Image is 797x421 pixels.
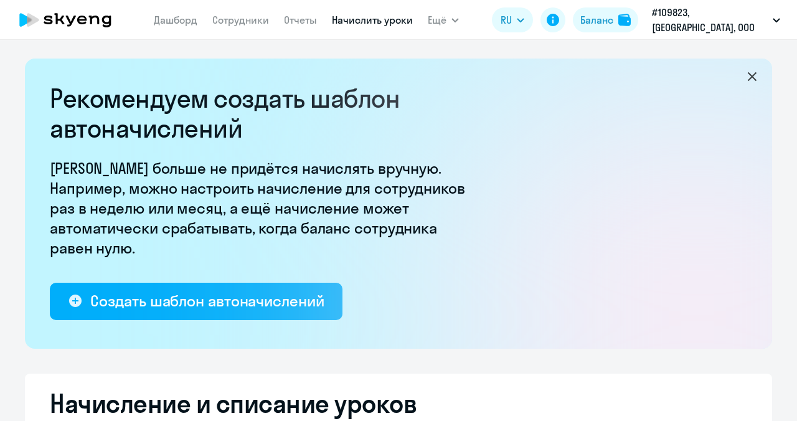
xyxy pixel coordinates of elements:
[90,291,324,311] div: Создать шаблон автоначислений
[284,14,317,26] a: Отчеты
[618,14,631,26] img: balance
[428,12,446,27] span: Ещё
[50,158,473,258] p: [PERSON_NAME] больше не придётся начислять вручную. Например, можно настроить начисление для сотр...
[50,389,747,419] h2: Начисление и списание уроков
[492,7,533,32] button: RU
[580,12,613,27] div: Баланс
[646,5,786,35] button: #109823, [GEOGRAPHIC_DATA], ООО
[652,5,768,35] p: #109823, [GEOGRAPHIC_DATA], ООО
[154,14,197,26] a: Дашборд
[50,83,473,143] h2: Рекомендуем создать шаблон автоначислений
[50,283,342,320] button: Создать шаблон автоначислений
[501,12,512,27] span: RU
[212,14,269,26] a: Сотрудники
[332,14,413,26] a: Начислить уроки
[573,7,638,32] button: Балансbalance
[428,7,459,32] button: Ещё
